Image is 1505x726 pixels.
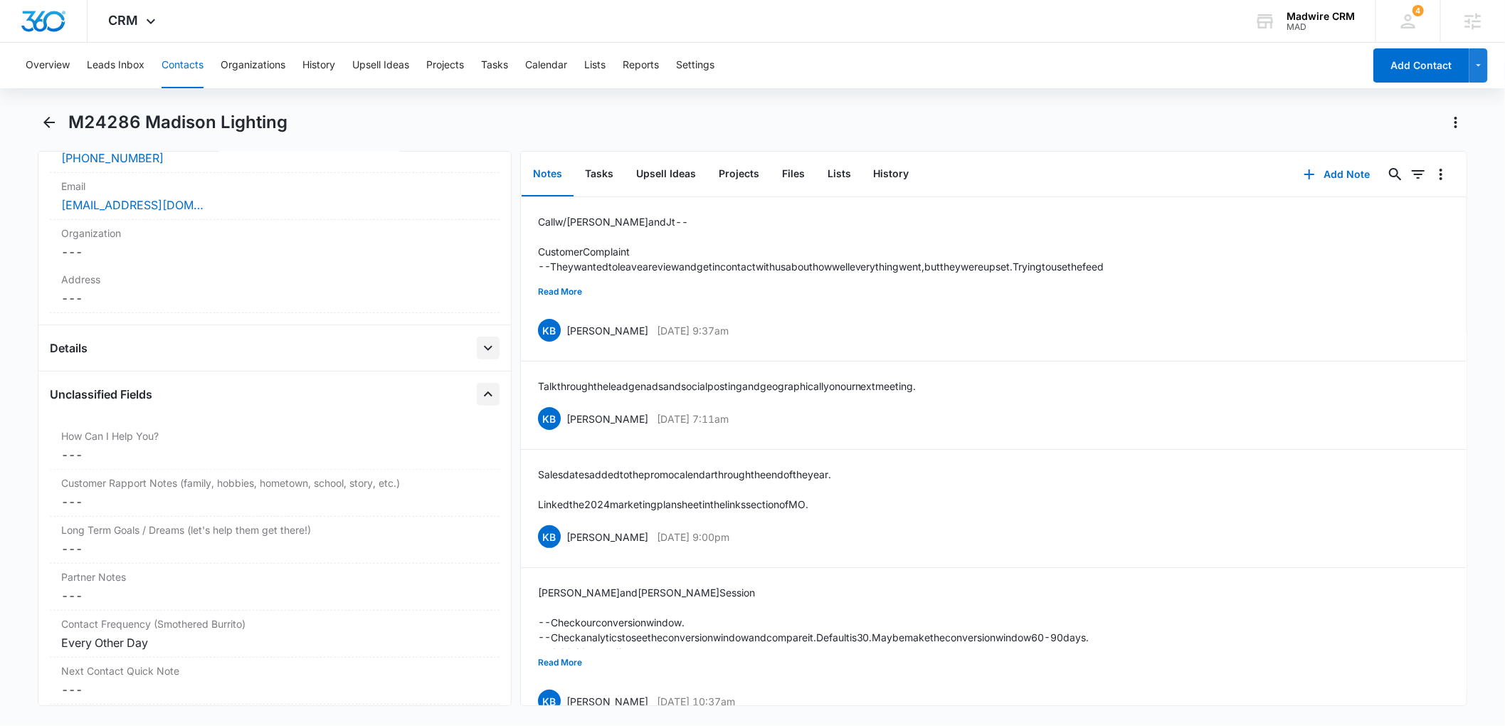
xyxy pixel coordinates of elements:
[538,645,1089,660] p: -- Add videos and images
[61,616,488,631] label: Contact Frequency (Smothered Burrito)
[61,290,488,307] dd: ---
[87,43,144,88] button: Leads Inbox
[525,43,567,88] button: Calendar
[538,467,831,482] p: Sales dates added to the promo calendar through the end of the year.
[162,43,204,88] button: Contacts
[477,383,500,406] button: Close
[109,13,139,28] span: CRM
[50,173,500,220] div: Email[EMAIL_ADDRESS][DOMAIN_NAME]
[1407,163,1430,186] button: Filters
[538,259,1104,274] p: -- They wanted to leave a review and get in contact with us about how well everything went, but t...
[50,423,500,470] div: How Can I Help You?---
[538,278,582,305] button: Read More
[657,694,735,709] p: [DATE] 10:37am
[302,43,335,88] button: History
[61,540,488,557] dd: ---
[26,43,70,88] button: Overview
[1430,163,1452,186] button: Overflow Menu
[816,152,862,196] button: Lists
[50,564,500,611] div: Partner Notes---
[477,337,500,359] button: Open
[50,470,500,517] div: Customer Rapport Notes (family, hobbies, hometown, school, story, etc.)---
[50,658,500,705] div: Next Contact Quick Note---
[61,681,488,698] dd: ---
[862,152,921,196] button: History
[1445,111,1467,134] button: Actions
[61,226,488,241] label: Organization
[352,43,409,88] button: Upsell Ideas
[1384,163,1407,186] button: Search...
[538,630,1089,645] p: -- Check analytics to see the conversion window and compare it. Default is 30. Maybe make the con...
[50,386,152,403] h4: Unclassified Fields
[61,428,488,443] label: How Can I Help You?
[707,152,771,196] button: Projects
[50,611,500,658] div: Contact Frequency (Smothered Burrito)Every Other Day
[1412,5,1424,16] span: 4
[61,446,488,463] dd: ---
[574,152,625,196] button: Tasks
[426,43,464,88] button: Projects
[68,112,287,133] h1: M24286 Madison Lighting
[625,152,707,196] button: Upsell Ideas
[61,569,488,584] label: Partner Notes
[50,266,500,313] div: Address---
[538,407,561,430] span: KB
[538,379,917,394] p: Talk through the lead gen ads and social posting and geographically on our next meeting.
[538,214,1104,229] p: Call w/ [PERSON_NAME] and Jt --
[61,272,488,287] label: Address
[61,475,488,490] label: Customer Rapport Notes (family, hobbies, hometown, school, story, etc.)
[566,694,648,709] p: [PERSON_NAME]
[1373,48,1469,83] button: Add Contact
[221,43,285,88] button: Organizations
[771,152,816,196] button: Files
[538,585,1089,600] p: [PERSON_NAME] and [PERSON_NAME] Session
[61,587,488,604] dd: ---
[566,530,648,544] p: [PERSON_NAME]
[61,493,488,510] dd: ---
[538,690,561,712] span: KB
[584,43,606,88] button: Lists
[676,43,714,88] button: Settings
[566,411,648,426] p: [PERSON_NAME]
[481,43,508,88] button: Tasks
[522,152,574,196] button: Notes
[538,615,1089,630] p: -- Check our conversion window.
[623,43,659,88] button: Reports
[538,319,561,342] span: KB
[1287,11,1355,22] div: account name
[61,634,488,651] div: Every Other Day
[657,411,729,426] p: [DATE] 7:11am
[61,179,488,194] label: Email
[50,517,500,564] div: Long Term Goals / Dreams (let's help them get there!)---
[61,196,204,214] a: [EMAIL_ADDRESS][DOMAIN_NAME]
[61,522,488,537] label: Long Term Goals / Dreams (let's help them get there!)
[657,530,729,544] p: [DATE] 9:00pm
[1412,5,1424,16] div: notifications count
[538,244,1104,259] p: Customer Complaint
[657,323,729,338] p: [DATE] 9:37am
[1287,22,1355,32] div: account id
[61,149,164,167] a: [PHONE_NUMBER]
[50,340,88,357] h4: Details
[538,497,831,512] p: Linked the 2024 marketing plan sheet in the links section of MO.
[61,243,488,261] dd: ---
[1289,157,1384,191] button: Add Note
[566,323,648,338] p: [PERSON_NAME]
[538,525,561,548] span: KB
[61,663,488,678] label: Next Contact Quick Note
[538,649,582,676] button: Read More
[38,111,60,134] button: Back
[50,220,500,266] div: Organization---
